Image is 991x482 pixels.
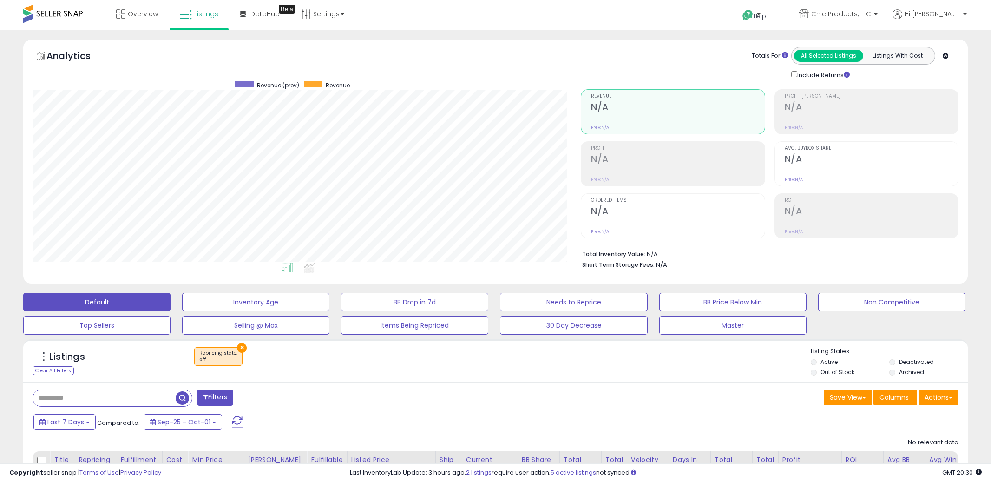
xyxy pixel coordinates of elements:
span: Last 7 Days [47,417,84,427]
span: Help [754,12,766,20]
div: BB Share 24h. [522,455,556,475]
div: Tooltip anchor [279,5,295,14]
label: Active [820,358,838,366]
span: Compared to: [97,418,140,427]
span: Avg. Buybox Share [785,146,958,151]
div: Ship Price [440,455,458,475]
button: Needs to Reprice [500,293,647,311]
b: Short Term Storage Fees: [582,261,655,269]
div: Include Returns [784,69,861,80]
div: seller snap | | [9,469,161,477]
button: BB Price Below Min [659,293,807,311]
span: N/A [656,260,667,269]
a: Terms of Use [79,468,119,477]
div: Current Buybox Price [466,455,514,475]
button: Columns [873,390,917,405]
div: Avg BB Share [887,455,921,475]
a: Help [735,2,784,30]
label: Archived [899,368,924,376]
button: 30 Day Decrease [500,316,647,335]
div: Last InventoryLab Update: 3 hours ago, require user action, not synced. [350,469,982,477]
span: Ordered Items [591,198,764,203]
button: Last 7 Days [33,414,96,430]
small: Prev: N/A [785,177,803,182]
div: Fulfillment [120,455,158,465]
li: N/A [582,248,952,259]
strong: Copyright [9,468,43,477]
button: × [237,343,247,353]
div: Repricing [79,455,112,465]
a: 2 listings [466,468,492,477]
span: Revenue [326,81,350,89]
a: Privacy Policy [120,468,161,477]
a: Hi [PERSON_NAME] [893,9,967,30]
label: Out of Stock [820,368,854,376]
span: Chic Products, LLC [811,9,871,19]
h5: Analytics [46,49,109,65]
h2: N/A [785,102,958,114]
h2: N/A [591,154,764,166]
div: Listed Price [351,455,432,465]
h2: N/A [785,206,958,218]
div: ROI [846,455,879,465]
button: Selling @ Max [182,316,329,335]
div: Total Rev. [564,455,597,475]
span: Revenue (prev) [257,81,299,89]
div: Title [54,455,71,465]
small: Prev: N/A [591,125,609,130]
p: Listing States: [811,347,968,356]
h2: N/A [591,206,764,218]
span: Profit [591,146,764,151]
button: Actions [919,390,958,405]
small: Prev: N/A [591,177,609,182]
button: All Selected Listings [794,50,863,62]
button: Sep-25 - Oct-01 [144,414,222,430]
span: ROI [785,198,958,203]
div: off [199,357,237,363]
button: Items Being Repriced [341,316,488,335]
div: Cost [166,455,184,465]
div: Profit [PERSON_NAME] [782,455,838,475]
small: Prev: N/A [785,229,803,234]
button: Master [659,316,807,335]
span: DataHub [250,9,280,19]
button: Save View [824,390,872,405]
div: No relevant data [908,438,958,447]
div: Fulfillable Quantity [311,455,343,475]
b: Total Inventory Value: [582,250,645,258]
button: Top Sellers [23,316,171,335]
small: Prev: N/A [591,229,609,234]
button: Inventory Age [182,293,329,311]
span: Hi [PERSON_NAME] [905,9,960,19]
div: [PERSON_NAME] [248,455,303,465]
span: Listings [194,9,218,19]
div: Avg Win Price [929,455,963,475]
div: Velocity [631,455,665,465]
div: Totals For [752,52,788,60]
span: Profit [PERSON_NAME] [785,94,958,99]
div: Days In Stock [673,455,707,475]
button: Default [23,293,171,311]
button: Non Competitive [818,293,965,311]
div: Min Price [192,455,240,465]
button: BB Drop in 7d [341,293,488,311]
small: Prev: N/A [785,125,803,130]
span: Repricing state : [199,350,237,363]
h5: Listings [49,350,85,363]
span: Columns [879,393,909,402]
button: Listings With Cost [863,50,932,62]
a: 5 active listings [551,468,596,477]
div: Clear All Filters [33,366,74,375]
h2: N/A [591,102,764,114]
span: 2025-10-9 20:30 GMT [942,468,982,477]
h2: N/A [785,154,958,166]
span: Sep-25 - Oct-01 [158,417,210,427]
span: Overview [128,9,158,19]
button: Filters [197,390,233,406]
i: Get Help [742,9,754,21]
div: Total Profit [715,455,748,475]
span: Revenue [591,94,764,99]
label: Deactivated [899,358,934,366]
